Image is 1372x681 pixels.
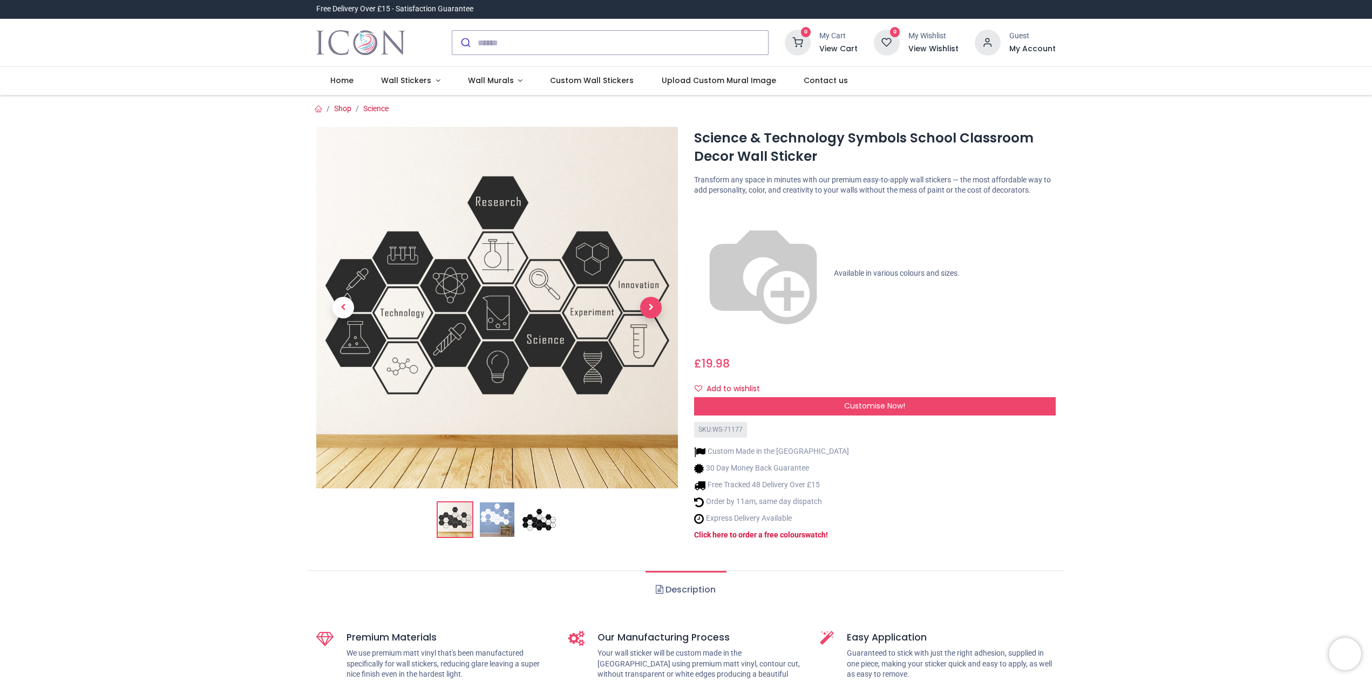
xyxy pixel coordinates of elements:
[1009,44,1056,55] a: My Account
[829,4,1056,15] iframe: Customer reviews powered by Trustpilot
[452,31,478,55] button: Submit
[694,175,1056,196] p: Transform any space in minutes with our premium easy-to-apply wall stickers — the most affordable...
[316,28,405,58] img: Icon Wall Stickers
[480,502,514,537] img: WS-71177-02
[694,422,747,438] div: SKU: WS-71177
[316,28,405,58] a: Logo of Icon Wall Stickers
[550,75,634,86] span: Custom Wall Stickers
[1009,31,1056,42] div: Guest
[890,27,900,37] sup: 0
[367,67,454,95] a: Wall Stickers
[908,31,959,42] div: My Wishlist
[695,385,702,392] i: Add to wishlist
[694,205,832,343] img: color-wheel.png
[694,480,849,491] li: Free Tracked 48 Delivery Over £15
[694,446,849,458] li: Custom Made in the [GEOGRAPHIC_DATA]
[363,104,389,113] a: Science
[330,75,354,86] span: Home
[646,571,726,609] a: Description
[802,530,826,539] a: swatch
[694,129,1056,166] h1: Science & Technology Symbols School Classroom Decor Wall Sticker
[804,75,848,86] span: Contact us
[347,648,552,680] p: We use premium matt vinyl that's been manufactured specifically for wall stickers, reducing glare...
[332,297,354,318] span: Previous
[624,181,678,434] a: Next
[454,67,536,95] a: Wall Murals
[694,463,849,474] li: 30 Day Money Back Guarantee
[381,75,431,86] span: Wall Stickers
[694,513,849,525] li: Express Delivery Available
[1329,638,1361,670] iframe: Brevo live chat
[801,27,811,37] sup: 0
[640,297,662,318] span: Next
[694,530,802,539] a: Click here to order a free colour
[522,502,556,537] img: WS-71177-03
[316,127,678,488] img: Science & Technology Symbols School Classroom Decor Wall Sticker
[334,104,351,113] a: Shop
[819,31,858,42] div: My Cart
[826,530,828,539] a: !
[847,631,1056,644] h5: Easy Application
[316,181,370,434] a: Previous
[908,44,959,55] a: View Wishlist
[844,400,905,411] span: Customise Now!
[874,38,900,46] a: 0
[819,44,858,55] a: View Cart
[694,380,769,398] button: Add to wishlistAdd to wishlist
[847,648,1056,680] p: Guaranteed to stick with just the right adhesion, supplied in one piece, making your sticker quic...
[438,502,472,537] img: Science & Technology Symbols School Classroom Decor Wall Sticker
[468,75,514,86] span: Wall Murals
[694,496,849,508] li: Order by 11am, same day dispatch
[834,269,960,277] span: Available in various colours and sizes.
[597,631,804,644] h5: Our Manufacturing Process
[316,4,473,15] div: Free Delivery Over £15 - Satisfaction Guarantee
[662,75,776,86] span: Upload Custom Mural Image
[702,356,730,371] span: 19.98
[785,38,811,46] a: 0
[694,356,730,371] span: £
[347,631,552,644] h5: Premium Materials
